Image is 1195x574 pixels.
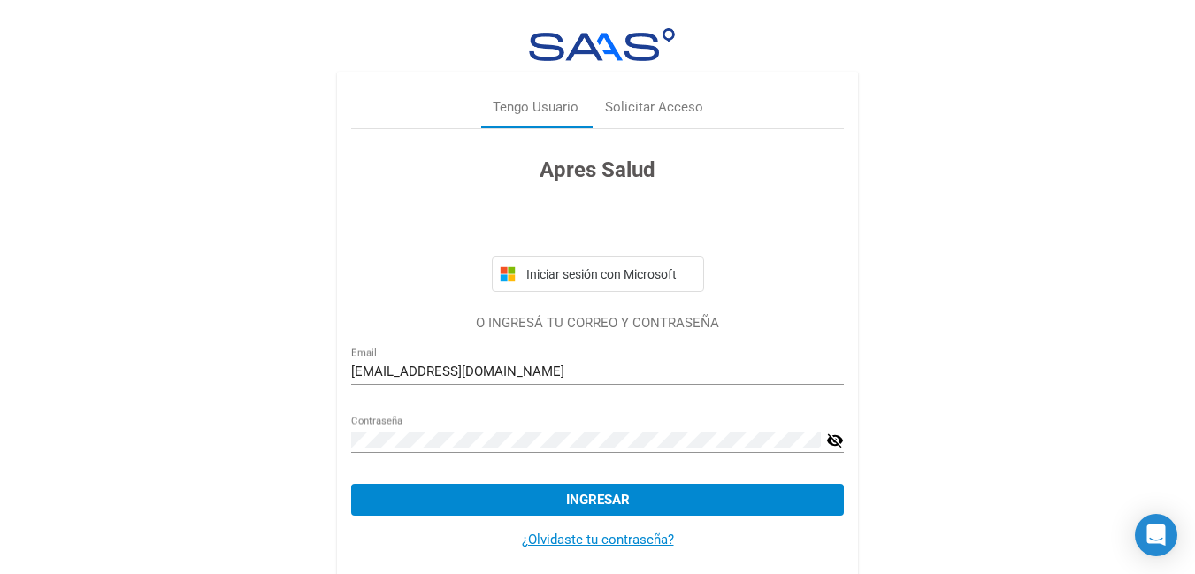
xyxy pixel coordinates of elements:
div: Open Intercom Messenger [1135,514,1177,556]
p: O INGRESÁ TU CORREO Y CONTRASEÑA [351,313,844,333]
a: ¿Olvidaste tu contraseña? [522,532,674,547]
div: Solicitar Acceso [605,97,703,118]
iframe: Botón Iniciar sesión con Google [483,205,713,244]
button: Ingresar [351,484,844,516]
span: Iniciar sesión con Microsoft [523,267,696,281]
mat-icon: visibility_off [826,430,844,451]
button: Iniciar sesión con Microsoft [492,256,704,292]
div: Tengo Usuario [493,97,578,118]
span: Ingresar [566,492,630,508]
h3: Apres Salud [351,154,844,186]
